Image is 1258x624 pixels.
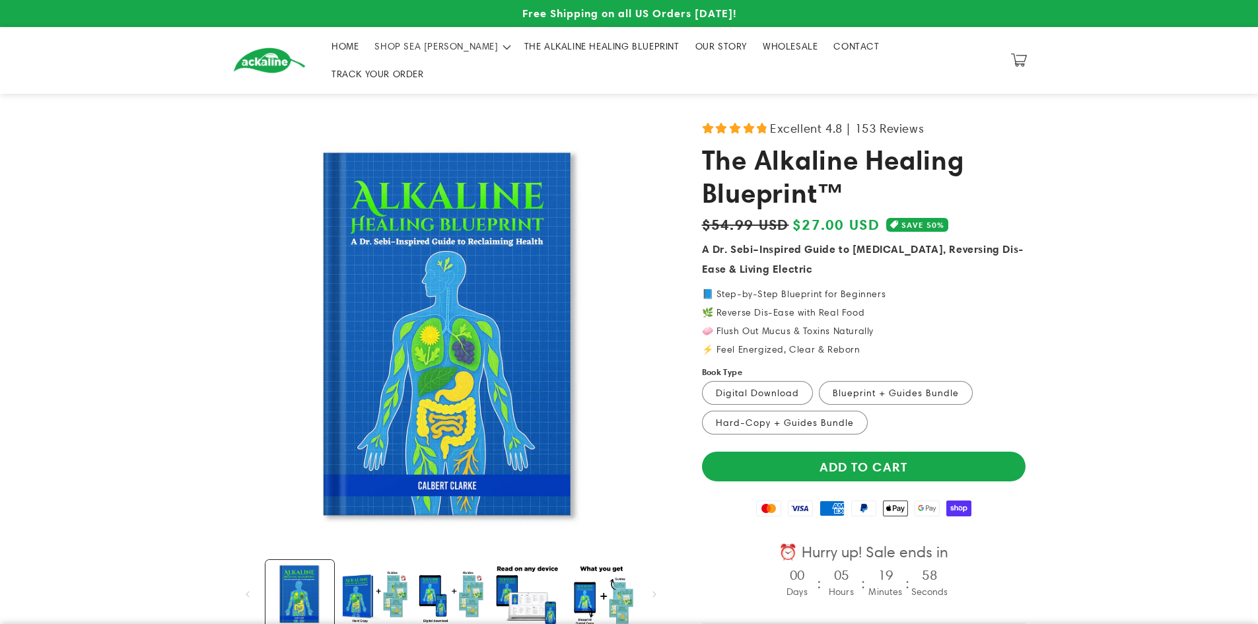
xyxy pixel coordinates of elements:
[901,218,944,232] span: SAVE 50%
[702,381,813,405] label: Digital Download
[233,48,306,73] img: Ackaline
[792,213,880,236] span: $27.00 USD
[332,68,424,80] span: TRACK YOUR ORDER
[324,32,367,60] a: HOME
[687,32,755,60] a: OUR STORY
[923,568,937,582] h4: 58
[702,411,868,434] label: Hard-Copy + Guides Bundle
[746,543,981,563] div: ⏰ Hurry up! Sale ends in
[374,40,498,52] span: SHOP SEA [PERSON_NAME]
[332,40,359,52] span: HOME
[817,571,821,599] div: :
[819,381,973,405] label: Blueprint + Guides Bundle
[702,143,1026,210] h1: The Alkaline Healing Blueprint™
[786,582,808,602] div: Days
[755,32,825,60] a: WHOLESALE
[878,568,893,582] h4: 19
[702,242,1024,275] strong: A Dr. Sebi–Inspired Guide to [MEDICAL_DATA], Reversing Dis-Ease & Living Electric
[695,40,747,52] span: OUR STORY
[702,289,1026,354] p: 📘 Step-by-Step Blueprint for Beginners 🌿 Reverse Dis-Ease with Real Food 🧼 Flush Out Mucus & Toxi...
[770,118,924,139] span: Excellent 4.8 | 153 Reviews
[367,32,516,60] summary: SHOP SEA [PERSON_NAME]
[834,568,849,582] h4: 05
[833,40,879,52] span: CONTACT
[233,580,262,609] button: Slide left
[829,582,854,602] div: Hours
[524,40,680,52] span: THE ALKALINE HEALING BLUEPRINT
[763,40,818,52] span: WHOLESALE
[790,568,804,582] h4: 00
[825,32,887,60] a: CONTACT
[868,582,902,602] div: Minutes
[911,582,948,602] div: Seconds
[522,7,736,20] span: Free Shipping on all US Orders [DATE]!
[324,60,432,88] a: TRACK YOUR ORDER
[905,571,910,599] div: :
[702,366,743,379] label: Book Type
[640,580,669,609] button: Slide right
[702,452,1026,481] button: Add to cart
[861,571,866,599] div: :
[516,32,687,60] a: THE ALKALINE HEALING BLUEPRINT
[702,213,789,235] s: $54.99 USD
